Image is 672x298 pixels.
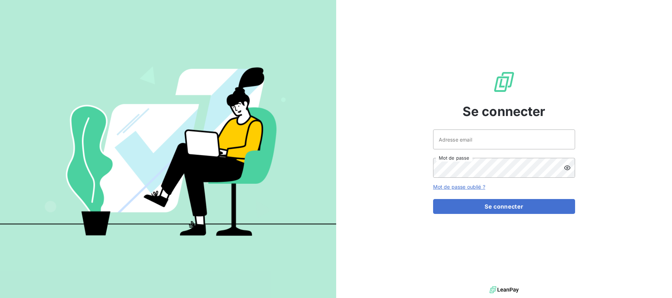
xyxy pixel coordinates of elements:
[463,102,546,121] span: Se connecter
[433,129,575,149] input: placeholder
[493,71,515,93] img: Logo LeanPay
[490,285,519,295] img: logo
[433,184,485,190] a: Mot de passe oublié ?
[433,199,575,214] button: Se connecter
